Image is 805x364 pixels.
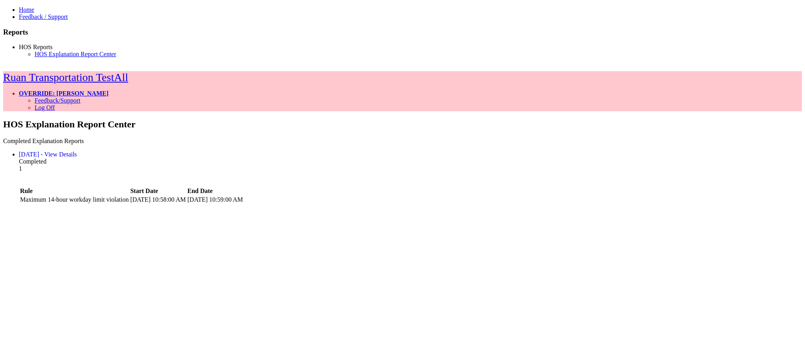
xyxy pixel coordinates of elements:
th: End Date [187,187,243,195]
div: 1 [19,165,802,172]
a: Ruan Transportation TestAll [3,71,128,83]
a: Log Off [35,104,55,111]
th: Start Date [130,187,186,195]
h2: HOS Explanation Report Center [3,119,802,130]
div: [DATE] 10:59:00 AM [187,196,243,203]
div: Completed Explanation Reports [3,138,802,145]
h3: Reports [3,28,802,37]
a: Feedback/Support [35,97,80,104]
a: Home [19,6,34,13]
span: Completed [19,158,46,165]
td: [DATE] 10:58:00 AM [130,196,186,204]
a: OVERRIDE: [PERSON_NAME] [19,90,108,97]
a: HOS Explanation Report Center [35,51,116,57]
td: Maximum 14-hour workday limit violation [20,196,129,204]
a: Feedback / Support [19,13,68,20]
a: HOS Reports [19,44,53,50]
a: [DATE] - View Details [19,151,77,158]
th: Rule [20,187,129,195]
